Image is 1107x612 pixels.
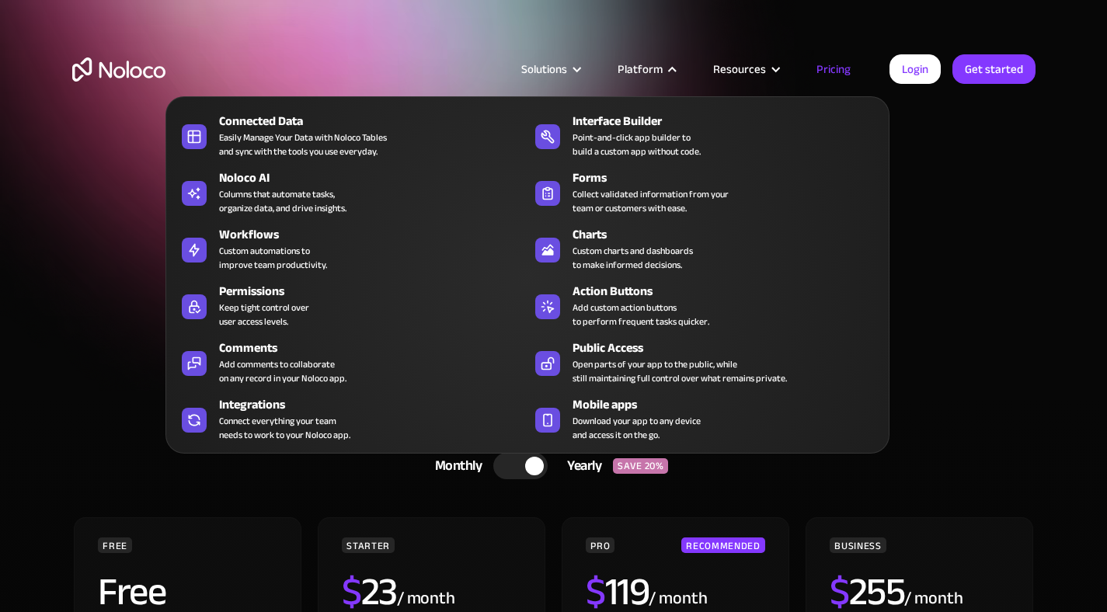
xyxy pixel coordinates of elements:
[165,75,889,454] nav: Platform
[174,336,527,388] a: CommentsAdd comments to collaborateon any record in your Noloco app.
[174,279,527,332] a: PermissionsKeep tight control overuser access levels.
[219,130,387,158] div: Easily Manage Your Data with Noloco Tables and sync with the tools you use everyday.
[573,187,729,215] div: Collect validated information from your team or customers with ease.
[72,407,1036,446] div: CHOOSE YOUR PLAN
[573,414,701,442] span: Download your app to any device and access it on the go.
[527,392,881,445] a: Mobile appsDownload your app to any deviceand access it on the go.
[219,357,346,385] div: Add comments to collaborate on any record in your Noloco app.
[527,165,881,218] a: FormsCollect validated information from yourteam or customers with ease.
[174,392,527,445] a: IntegrationsConnect everything your teamneeds to work to your Noloco app.
[219,169,534,187] div: Noloco AI
[573,301,709,329] div: Add custom action buttons to perform frequent tasks quicker.
[649,586,707,611] div: / month
[573,357,787,385] div: Open parts of your app to the public, while still maintaining full control over what remains priv...
[527,109,881,162] a: Interface BuilderPoint-and-click app builder tobuild a custom app without code.
[219,225,534,244] div: Workflows
[573,339,888,357] div: Public Access
[573,395,888,414] div: Mobile apps
[219,112,534,130] div: Connected Data
[527,222,881,275] a: ChartsCustom charts and dashboardsto make informed decisions.
[397,586,455,611] div: / month
[219,339,534,357] div: Comments
[72,132,1036,225] h1: Flexible Pricing Designed for Business
[830,572,904,611] h2: 255
[618,59,663,79] div: Platform
[613,458,668,474] div: SAVE 20%
[98,572,165,611] h2: Free
[797,59,870,79] a: Pricing
[681,537,764,553] div: RECOMMENDED
[502,59,598,79] div: Solutions
[416,454,494,478] div: Monthly
[219,244,327,272] div: Custom automations to improve team productivity.
[219,395,534,414] div: Integrations
[219,414,350,442] div: Connect everything your team needs to work to your Noloco app.
[573,225,888,244] div: Charts
[573,112,888,130] div: Interface Builder
[72,241,1036,264] h2: Start for free. Upgrade to support your business at any stage.
[830,537,886,553] div: BUSINESS
[174,109,527,162] a: Connected DataEasily Manage Your Data with Noloco Tablesand sync with the tools you use everyday.
[174,222,527,275] a: WorkflowsCustom automations toimprove team productivity.
[586,537,614,553] div: PRO
[573,282,888,301] div: Action Buttons
[219,187,346,215] div: Columns that automate tasks, organize data, and drive insights.
[219,301,309,329] div: Keep tight control over user access levels.
[573,244,693,272] div: Custom charts and dashboards to make informed decisions.
[713,59,766,79] div: Resources
[694,59,797,79] div: Resources
[98,537,132,553] div: FREE
[527,279,881,332] a: Action ButtonsAdd custom action buttonsto perform frequent tasks quicker.
[527,336,881,388] a: Public AccessOpen parts of your app to the public, whilestill maintaining full control over what ...
[573,130,701,158] div: Point-and-click app builder to build a custom app without code.
[521,59,567,79] div: Solutions
[952,54,1036,84] a: Get started
[573,169,888,187] div: Forms
[342,572,397,611] h2: 23
[586,572,649,611] h2: 119
[904,586,963,611] div: / month
[598,59,694,79] div: Platform
[889,54,941,84] a: Login
[342,537,394,553] div: STARTER
[548,454,613,478] div: Yearly
[174,165,527,218] a: Noloco AIColumns that automate tasks,organize data, and drive insights.
[219,282,534,301] div: Permissions
[72,57,165,82] a: home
